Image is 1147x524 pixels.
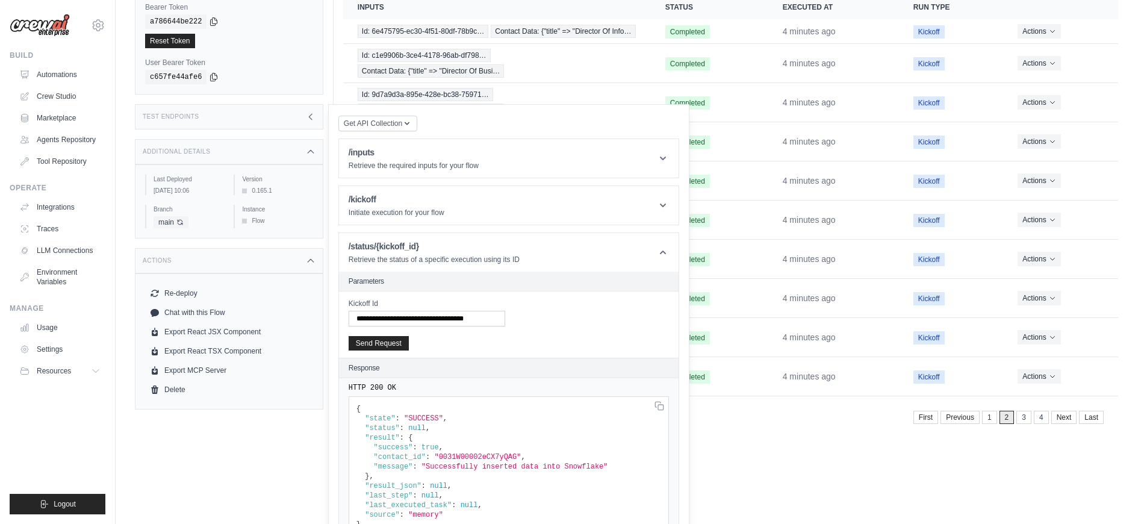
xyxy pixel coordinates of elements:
[421,482,426,490] span: :
[14,263,105,292] a: Environment Variables
[54,499,76,509] span: Logout
[14,241,105,260] a: LLM Connections
[358,25,636,38] a: View execution details for Id
[783,372,836,381] time: September 19, 2025 at 10:59 CDT
[783,137,836,146] time: September 19, 2025 at 10:59 CDT
[344,119,402,128] span: Get API Collection
[913,370,945,384] span: Kickoff
[408,511,443,519] span: "memory"
[365,472,369,481] span: }
[439,491,443,500] span: ,
[426,424,430,432] span: ,
[447,482,452,490] span: ,
[913,136,945,149] span: Kickoff
[783,98,836,107] time: September 19, 2025 at 10:59 CDT
[365,424,400,432] span: "status"
[10,183,105,193] div: Operate
[665,57,710,70] span: Completed
[1018,173,1060,188] button: Actions for execution
[14,318,105,337] a: Usage
[14,152,105,171] a: Tool Repository
[358,88,493,101] span: Id: 9d7a9d3a-895e-428e-bc38-75971…
[430,482,447,490] span: null
[14,87,105,106] a: Crew Studio
[783,332,836,342] time: September 19, 2025 at 10:59 CDT
[349,255,520,264] p: Retrieve the status of a specific execution using its ID
[356,405,361,413] span: {
[358,88,636,117] a: View execution details for Id
[913,214,945,227] span: Kickoff
[783,176,836,186] time: September 19, 2025 at 10:59 CDT
[365,511,400,519] span: "source"
[1051,411,1077,424] a: Next
[349,146,479,158] h1: /inputs
[145,361,313,380] a: Export MCP Server
[365,414,395,423] span: "state"
[1018,330,1060,345] button: Actions for execution
[349,276,669,286] h2: Parameters
[358,104,504,117] span: Contact Data: {"title" => "Vice President, …
[521,453,525,461] span: ,
[913,331,945,345] span: Kickoff
[358,49,491,62] span: Id: c1e9906b-3ce4-4178-96ab-df798…
[665,96,710,110] span: Completed
[349,383,669,393] pre: HTTP 200 OK
[145,284,313,303] button: Re-deploy
[940,411,980,424] a: Previous
[913,96,945,110] span: Kickoff
[783,293,836,303] time: September 19, 2025 at 10:59 CDT
[408,424,426,432] span: null
[242,175,312,184] label: Version
[913,175,945,188] span: Kickoff
[421,443,439,452] span: true
[491,25,635,38] span: Contact Data: {"title" => "Director Of Info…
[10,494,105,514] button: Logout
[14,130,105,149] a: Agents Repository
[404,414,443,423] span: "SUCCESS"
[365,501,452,510] span: "last_executed_task"
[665,175,710,188] span: Completed
[1018,95,1060,110] button: Actions for execution
[374,453,426,461] span: "contact_id"
[349,240,520,252] h1: /status/{kickoff_id}
[412,463,417,471] span: :
[783,58,836,68] time: September 19, 2025 at 10:59 CDT
[443,414,447,423] span: ,
[154,205,224,214] label: Branch
[400,424,404,432] span: :
[913,411,1104,424] nav: Pagination
[913,25,945,39] span: Kickoff
[1018,134,1060,149] button: Actions for execution
[665,214,710,227] span: Completed
[665,370,710,384] span: Completed
[358,25,488,38] span: Id: 6e475795-ec30-4f51-80df-78b9c…
[982,411,997,424] a: 1
[374,443,413,452] span: "success"
[10,304,105,313] div: Manage
[154,175,224,184] label: Last Deployed
[421,491,439,500] span: null
[1018,56,1060,70] button: Actions for execution
[665,253,710,266] span: Completed
[37,366,71,376] span: Resources
[1018,213,1060,227] button: Actions for execution
[242,186,312,195] div: 0.165.1
[421,463,608,471] span: "Successfully inserted data into Snowflake"
[913,411,938,424] a: First
[343,401,1118,432] nav: Pagination
[14,65,105,84] a: Automations
[783,27,836,36] time: September 19, 2025 at 10:59 CDT
[1018,369,1060,384] button: Actions for execution
[665,331,710,345] span: Completed
[145,34,195,48] a: Reset Token
[349,299,505,308] label: Kickoff Id
[783,254,836,264] time: September 19, 2025 at 10:59 CDT
[242,205,312,214] label: Instance
[145,70,207,84] code: c657fe44afe6
[242,216,312,225] div: Flow
[338,116,417,131] button: Get API Collection
[400,434,404,442] span: :
[145,380,313,399] a: Delete
[14,198,105,217] a: Integrations
[349,193,444,205] h1: /kickoff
